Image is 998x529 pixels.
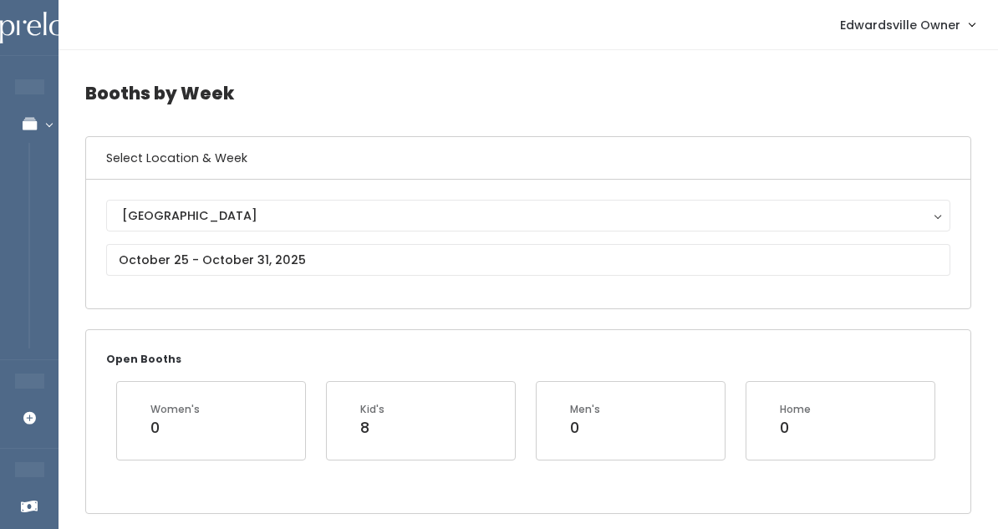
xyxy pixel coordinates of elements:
[780,417,811,439] div: 0
[570,402,600,417] div: Men's
[360,417,384,439] div: 8
[122,206,934,225] div: [GEOGRAPHIC_DATA]
[150,417,200,439] div: 0
[360,402,384,417] div: Kid's
[106,200,950,231] button: [GEOGRAPHIC_DATA]
[150,402,200,417] div: Women's
[85,70,971,116] h4: Booths by Week
[823,7,991,43] a: Edwardsville Owner
[106,352,181,366] small: Open Booths
[570,417,600,439] div: 0
[86,137,970,180] h6: Select Location & Week
[840,16,960,34] span: Edwardsville Owner
[780,402,811,417] div: Home
[106,244,950,276] input: October 25 - October 31, 2025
